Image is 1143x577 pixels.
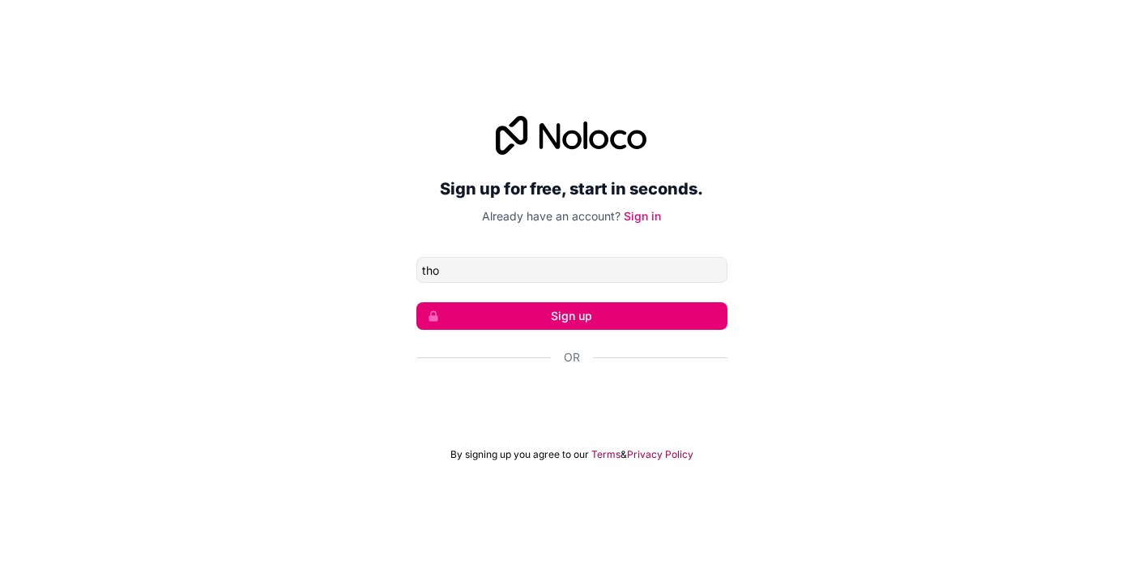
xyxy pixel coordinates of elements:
a: Privacy Policy [627,448,693,461]
button: Sign up [416,302,727,330]
span: & [621,448,627,461]
iframe: Sign in with Google Button [408,383,736,419]
span: Or [564,349,580,365]
input: Email address [416,257,727,283]
a: Terms [591,448,621,461]
a: Sign in [624,209,661,223]
h2: Sign up for free, start in seconds. [416,174,727,203]
span: By signing up you agree to our [450,448,589,461]
span: Already have an account? [482,209,621,223]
